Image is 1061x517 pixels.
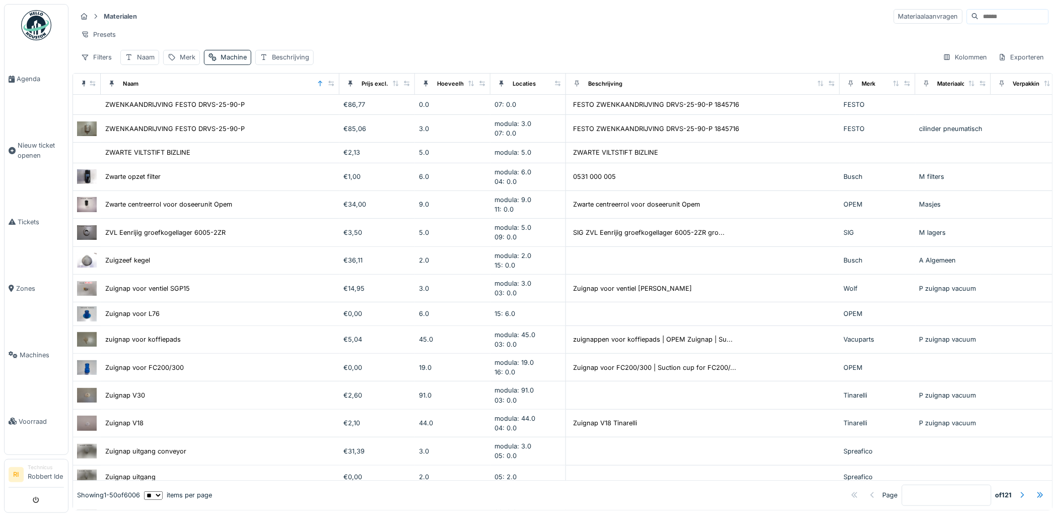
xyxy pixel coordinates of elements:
div: Beschrijving [588,80,622,88]
div: P zuignap vacuum [919,418,987,428]
span: 04: 0.0 [494,424,517,432]
div: Tinarelli [844,391,911,400]
img: Zwarte opzet filter [77,169,97,184]
img: zuignap voor koffiepads [77,332,97,347]
img: Zuignap V30 [77,388,97,403]
div: cilinder pneumatisch [919,124,987,134]
span: modula: 44.0 [494,415,535,422]
div: Materiaalaanvragen [894,9,963,24]
div: Zuignap V18 [105,418,144,428]
span: 07: 0.0 [494,130,516,137]
div: €0,00 [343,472,411,482]
a: Zones [5,255,68,321]
div: ZWARTE VILTSTIFT BIZLINE [573,148,658,157]
div: €31,39 [343,446,411,456]
div: OPEM [844,309,911,318]
div: €3,50 [343,228,411,237]
img: Zuignap V18 [77,416,97,430]
div: 0.0 [419,100,486,109]
div: Page [883,491,898,500]
a: Voorraad [5,388,68,455]
span: 03: 0.0 [494,289,517,297]
strong: of 121 [996,491,1012,500]
img: Zuignap voor ventiel SGP15 [77,281,97,296]
img: Zuignap voor FC200/300 [77,360,97,375]
div: Wolf [844,284,911,293]
div: items per page [144,491,212,500]
span: modula: 5.0 [494,224,531,231]
li: Robbert Ide [28,464,64,485]
div: Kolommen [939,50,992,64]
div: Technicus [28,464,64,471]
span: modula: 3.0 [494,442,531,450]
span: 04: 0.0 [494,178,517,185]
div: Naam [137,52,155,62]
div: Zuignap voor ventiel SGP15 [105,284,190,293]
span: Tickets [18,217,64,227]
span: 15: 6.0 [494,310,515,317]
span: 16: 0.0 [494,368,515,376]
div: 2.0 [419,472,486,482]
div: Vacuparts [844,335,911,344]
img: Zuignap uitgang [77,470,97,484]
div: Zwarte centreerrol voor doseerunit Opem [573,200,700,209]
div: Zuignap voor L76 [105,309,160,318]
div: Busch [844,255,911,265]
div: Zwarte centreerrol voor doseerunit Opem [105,200,232,209]
span: modula: 5.0 [494,149,531,156]
a: Machines [5,321,68,388]
li: RI [9,467,24,482]
div: €85,06 [343,124,411,134]
div: OPEM [844,363,911,372]
div: Beschrijving [272,52,309,62]
div: 19.0 [419,363,486,372]
span: 03: 0.0 [494,341,517,348]
span: 05: 0.0 [494,452,517,460]
div: Naam [123,80,138,88]
img: ZWENKAANDRIJVING FESTO DRVS-25-90-P [77,121,97,136]
div: ZWARTE VILTSTIFT BIZLINE [105,148,190,157]
div: €2,10 [343,418,411,428]
a: Agenda [5,46,68,112]
div: 5.0 [419,228,486,237]
div: €1,00 [343,172,411,181]
span: modula: 9.0 [494,196,531,204]
div: Presets [77,27,120,42]
div: Filters [77,50,116,64]
div: M lagers [919,228,987,237]
div: P zuignap vacuum [919,335,987,344]
img: ZVL Eenrijig groefkogellager 6005-2ZR [77,225,97,240]
div: €2,60 [343,391,411,400]
span: modula: 91.0 [494,386,534,394]
div: Zuignap voor FC200/300 [105,363,184,372]
div: €2,13 [343,148,411,157]
span: modula: 3.0 [494,120,531,127]
span: Zones [16,284,64,293]
div: Zuignap voor FC200/300 | Suction cup for FC200/... [573,363,736,372]
div: SIG [844,228,911,237]
div: €34,00 [343,200,411,209]
span: 15: 0.0 [494,262,515,269]
div: P zuignap vacuum [919,284,987,293]
span: modula: 45.0 [494,331,535,339]
div: ZWENKAANDRIJVING FESTO DRVS-25-90-P [105,124,245,134]
span: Nieuw ticket openen [18,141,64,160]
div: FESTO ZWENKAANDRIJVING DRVS-25-90-P 1845716 [573,124,739,134]
div: Zuignap uitgang [105,472,156,482]
span: Agenda [17,74,64,84]
img: Badge_color-CXgf-gQk.svg [21,10,51,40]
div: 3.0 [419,446,486,456]
span: modula: 2.0 [494,252,531,260]
span: Voorraad [19,417,64,426]
div: Zuigzeef kegel [105,255,150,265]
span: 11: 0.0 [494,206,514,213]
div: Zuignap V30 [105,391,145,400]
div: Zuignap uitgang conveyor [105,446,186,456]
div: Prijs excl. btw [362,80,400,88]
span: 07: 0.0 [494,101,516,108]
span: Machines [20,350,64,360]
span: 05: 2.0 [494,473,517,481]
div: FESTO [844,100,911,109]
div: 9.0 [419,200,486,209]
a: RI TechnicusRobbert Ide [9,464,64,488]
